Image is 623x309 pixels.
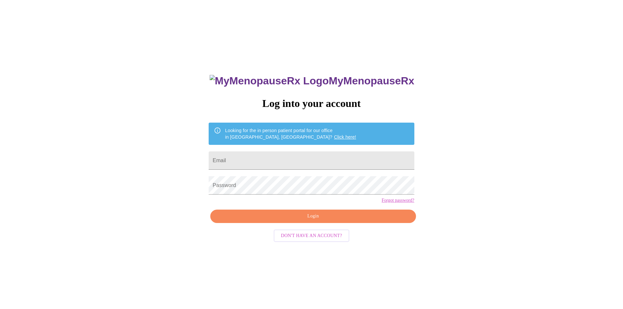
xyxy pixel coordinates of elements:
[274,230,349,242] button: Don't have an account?
[218,212,408,220] span: Login
[209,97,414,110] h3: Log into your account
[382,198,414,203] a: Forgot password?
[272,232,351,238] a: Don't have an account?
[210,210,416,223] button: Login
[281,232,342,240] span: Don't have an account?
[210,75,414,87] h3: MyMenopauseRx
[334,134,356,140] a: Click here!
[225,125,356,143] div: Looking for the in person patient portal for our office in [GEOGRAPHIC_DATA], [GEOGRAPHIC_DATA]?
[210,75,329,87] img: MyMenopauseRx Logo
